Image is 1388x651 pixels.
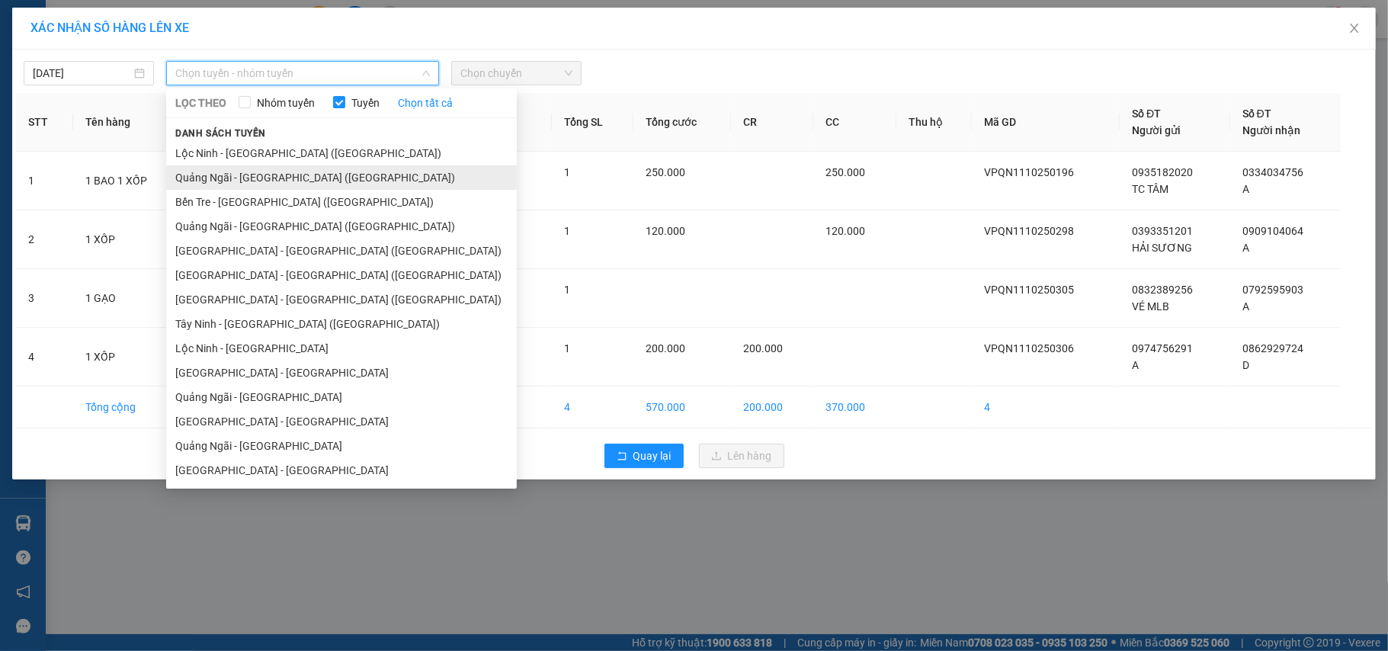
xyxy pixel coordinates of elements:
span: 200.000 [646,342,685,354]
th: Thu hộ [896,93,972,152]
span: 0935182020 [1132,166,1193,178]
th: Tổng cước [633,93,731,152]
li: [GEOGRAPHIC_DATA] - [GEOGRAPHIC_DATA] [166,361,517,385]
li: Quảng Ngãi - [GEOGRAPHIC_DATA] ([GEOGRAPHIC_DATA]) [166,165,517,190]
li: [GEOGRAPHIC_DATA] - [GEOGRAPHIC_DATA] ([GEOGRAPHIC_DATA]) [166,287,517,312]
span: VPQN1110250298 [984,225,1074,237]
li: Quảng Ngãi - [GEOGRAPHIC_DATA] ([GEOGRAPHIC_DATA]) [166,214,517,239]
a: Chọn tất cả [398,95,453,111]
th: STT [16,93,73,152]
span: Nhóm tuyến [251,95,321,111]
th: CR [731,93,814,152]
span: VPQN1110250306 [984,342,1074,354]
span: VÉ MLB [1132,300,1169,313]
span: 0974756291 [1132,342,1193,354]
span: rollback [617,451,627,463]
span: 200.000 [743,342,783,354]
li: Lộc Ninh - [GEOGRAPHIC_DATA] ([GEOGRAPHIC_DATA]) [166,141,517,165]
td: 1 XỐP [73,210,184,269]
td: 4 [972,386,1120,428]
span: XÁC NHẬN SỐ HÀNG LÊN XE [30,21,189,35]
span: VPQN1110250196 [984,166,1074,178]
span: Danh sách tuyến [166,127,275,140]
span: Người gửi [1132,124,1181,136]
td: Tổng cộng [73,386,184,428]
span: 0832389256 [1132,284,1193,296]
span: Tuyến [345,95,386,111]
span: 120.000 [646,225,685,237]
span: close [1348,22,1361,34]
td: 3 [16,269,73,328]
td: 4 [16,328,73,386]
li: Bến Tre - [GEOGRAPHIC_DATA] ([GEOGRAPHIC_DATA]) [166,190,517,214]
span: HẢI SƯƠNG [1132,242,1192,254]
span: A [1132,359,1139,371]
td: 4 [552,386,633,428]
th: Tổng SL [552,93,633,152]
span: Quay lại [633,447,672,464]
td: 1 XỐP [73,328,184,386]
button: uploadLên hàng [699,444,784,468]
td: 1 [16,152,73,210]
td: 2 [16,210,73,269]
td: 1 BAO 1 XỐP [73,152,184,210]
li: [GEOGRAPHIC_DATA] - [GEOGRAPHIC_DATA] ([GEOGRAPHIC_DATA]) [166,239,517,263]
td: 200.000 [731,386,814,428]
span: Số ĐT [1242,107,1271,120]
span: 1 [564,342,570,354]
span: Số ĐT [1132,107,1161,120]
button: Close [1333,8,1376,50]
span: 1 [564,166,570,178]
li: [GEOGRAPHIC_DATA] - [GEOGRAPHIC_DATA] ([GEOGRAPHIC_DATA]) [166,263,517,287]
span: 250.000 [825,166,865,178]
td: 370.000 [813,386,896,428]
td: 570.000 [633,386,731,428]
span: VPQN1110250305 [984,284,1074,296]
span: A [1242,242,1249,254]
span: A [1242,183,1249,195]
span: 0909104064 [1242,225,1303,237]
span: D [1242,359,1249,371]
span: Người nhận [1242,124,1300,136]
td: 1 GẠO [73,269,184,328]
span: A [1242,300,1249,313]
span: 0393351201 [1132,225,1193,237]
span: Chọn tuyến - nhóm tuyến [175,62,430,85]
li: Quảng Ngãi - [GEOGRAPHIC_DATA] [166,434,517,458]
th: Tên hàng [73,93,184,152]
span: 120.000 [825,225,865,237]
span: down [422,69,431,78]
span: Chọn chuyến [460,62,572,85]
span: TC TÂM [1132,183,1168,195]
li: Quảng Ngãi - [GEOGRAPHIC_DATA] [166,385,517,409]
li: [GEOGRAPHIC_DATA] - [GEOGRAPHIC_DATA] [166,409,517,434]
span: 0334034756 [1242,166,1303,178]
th: Mã GD [972,93,1120,152]
span: LỌC THEO [175,95,226,111]
span: 1 [564,284,570,296]
input: 11/10/2025 [33,65,131,82]
li: [GEOGRAPHIC_DATA] - [GEOGRAPHIC_DATA] [166,458,517,483]
span: 1 [564,225,570,237]
li: Tây Ninh - [GEOGRAPHIC_DATA] ([GEOGRAPHIC_DATA]) [166,312,517,336]
th: CC [813,93,896,152]
span: 250.000 [646,166,685,178]
span: 0862929724 [1242,342,1303,354]
button: rollbackQuay lại [604,444,684,468]
span: 0792595903 [1242,284,1303,296]
li: Lộc Ninh - [GEOGRAPHIC_DATA] [166,336,517,361]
